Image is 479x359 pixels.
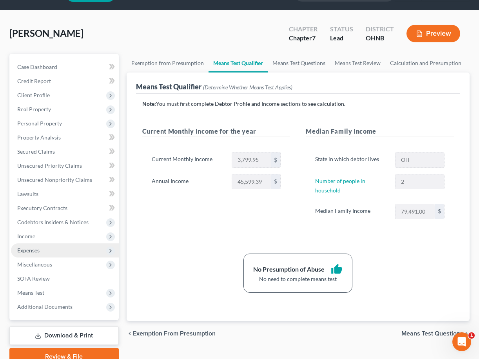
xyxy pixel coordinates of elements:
span: Lawsuits [17,190,38,197]
div: Means Test Qualifier [136,82,292,91]
a: Executory Contracts [11,201,119,215]
div: Chapter [289,25,318,34]
span: Codebtors Insiders & Notices [17,219,89,225]
a: Credit Report [11,74,119,88]
div: OHNB [366,34,394,43]
span: [PERSON_NAME] [9,27,83,39]
a: Unsecured Priority Claims [11,159,119,173]
a: Means Test Review [330,54,385,73]
span: Means Test Questions [401,330,463,337]
a: Download & Print [9,326,119,345]
span: Expenses [17,247,40,254]
span: Exemption from Presumption [133,330,216,337]
input: State [396,152,444,167]
span: Additional Documents [17,303,73,310]
a: Case Dashboard [11,60,119,74]
input: 0.00 [396,204,435,219]
span: Credit Report [17,78,51,84]
a: Means Test Qualifier [209,54,268,73]
span: Case Dashboard [17,63,57,70]
span: 1 [468,332,475,339]
label: Median Family Income [311,204,391,219]
i: thumb_up [331,263,343,275]
span: Client Profile [17,92,50,98]
a: Unsecured Nonpriority Claims [11,173,119,187]
button: chevron_left Exemption from Presumption [127,330,216,337]
span: Real Property [17,106,51,112]
i: chevron_left [127,330,133,337]
a: Property Analysis [11,131,119,145]
span: Unsecured Nonpriority Claims [17,176,92,183]
input: -- [396,174,444,189]
a: Calculation and Presumption [385,54,466,73]
div: Chapter [289,34,318,43]
span: SOFA Review [17,275,50,282]
div: $ [271,152,280,167]
strong: Note: [142,100,156,107]
span: Secured Claims [17,148,55,155]
div: $ [271,174,280,189]
input: 0.00 [232,152,271,167]
a: Lawsuits [11,187,119,201]
span: Personal Property [17,120,62,127]
a: Secured Claims [11,145,119,159]
p: You must first complete Debtor Profile and Income sections to see calculation. [142,100,454,108]
label: Current Monthly Income [148,152,228,168]
span: Miscellaneous [17,261,52,268]
a: Exemption from Presumption [127,54,209,73]
span: Means Test [17,289,44,296]
div: $ [435,204,444,219]
a: SOFA Review [11,272,119,286]
div: Lead [330,34,353,43]
span: Income [17,233,35,239]
h5: Median Family Income [306,127,454,136]
span: 7 [312,34,316,42]
span: (Determine Whether Means Test Applies) [203,84,292,91]
h5: Current Monthly Income for the year [142,127,290,136]
iframe: Intercom live chat [452,332,471,351]
div: No Presumption of Abuse [253,265,325,274]
input: 0.00 [232,174,271,189]
label: Annual Income [148,174,228,190]
span: Unsecured Priority Claims [17,162,82,169]
div: Status [330,25,353,34]
i: chevron_right [463,330,470,337]
a: Number of people in household [315,178,365,194]
a: Means Test Questions [268,54,330,73]
span: Property Analysis [17,134,61,141]
div: No need to complete means test [253,275,343,283]
span: Executory Contracts [17,205,67,211]
button: Means Test Questions chevron_right [401,330,470,337]
label: State in which debtor lives [311,152,391,168]
button: Preview [406,25,460,42]
div: District [366,25,394,34]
